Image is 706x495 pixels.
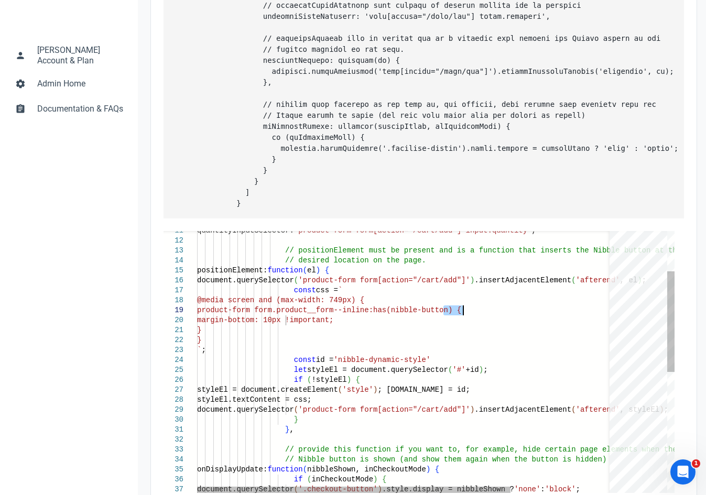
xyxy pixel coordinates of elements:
[197,346,201,354] span: `
[164,315,183,325] div: 20
[307,465,426,474] span: nibbleShown, inCheckoutMode
[307,366,448,374] span: styleEl = document.querySelector
[576,405,620,414] span: 'afterend'
[298,405,470,414] span: 'product-form form[action="/cart/add"]'
[294,475,303,483] span: if
[378,386,470,394] span: ; [DOMAIN_NAME] = id;
[164,355,183,365] div: 24
[164,415,183,425] div: 30
[197,306,320,314] span: product-form form.product__f
[294,485,298,493] span: (
[294,356,316,364] span: const
[294,286,316,294] span: const
[164,325,183,335] div: 21
[294,376,303,384] span: if
[514,485,540,493] span: 'none'
[202,346,206,354] span: ;
[15,78,26,88] span: settings
[316,286,338,294] span: css =
[298,485,377,493] span: '.checkout-button'
[37,103,123,115] span: Documentation & FAQs
[576,485,580,493] span: ;
[453,366,466,374] span: '#'
[312,386,338,394] span: lement
[268,465,303,474] span: function
[312,316,334,324] span: tant;
[571,276,575,284] span: (
[15,49,26,60] span: person
[197,326,201,334] span: }
[303,465,307,474] span: (
[466,366,479,374] span: +id
[294,366,307,374] span: let
[373,475,377,483] span: )
[316,356,334,364] span: id =
[37,57,94,65] span: Account & Plan
[8,96,129,122] a: assignmentDocumentation & FAQs
[670,459,696,485] iframe: Intercom live chat
[505,455,606,464] span: n the button is hidden)
[320,296,364,304] span: : 749px) {
[197,276,294,284] span: document.querySelector
[164,335,183,345] div: 22
[268,266,303,274] span: function
[483,366,487,374] span: ;
[197,405,294,414] span: document.querySelector
[164,256,183,266] div: 14
[164,276,183,285] div: 16
[164,475,183,485] div: 36
[164,425,183,435] div: 31
[307,376,311,384] span: (
[338,386,342,394] span: (
[197,316,311,324] span: margin-bottom: 10px !impor
[312,475,374,483] span: inCheckoutMode
[285,425,289,434] span: }
[164,385,183,395] div: 27
[312,376,347,384] span: !styleEl
[435,465,439,474] span: {
[307,475,311,483] span: (
[294,415,298,424] span: }
[325,266,329,274] span: {
[164,455,183,465] div: 34
[382,475,386,483] span: {
[164,266,183,276] div: 15
[285,455,505,464] span: // Nibble button is shown (and show them again whe
[197,395,311,404] span: styleEl.textContent = css;
[320,306,461,314] span: orm--inline:has(nibble-button) {
[545,485,576,493] span: 'block'
[15,103,26,113] span: assignment
[285,256,426,265] span: // desired location on the page.
[347,376,351,384] span: )
[8,71,129,96] a: settingsAdmin Home
[294,276,298,284] span: (
[164,445,183,455] div: 33
[426,465,430,474] span: )
[164,295,183,305] div: 18
[197,226,294,235] span: quantityInputSelector:
[692,459,700,468] span: 1
[164,305,183,315] div: 19
[164,465,183,475] div: 35
[448,366,452,374] span: (
[37,78,123,90] span: Admin Home
[505,246,681,255] span: on that inserts the Nibble button at the
[290,425,294,434] span: ,
[505,445,677,454] span: le, hide certain page elements when the
[294,405,298,414] span: (
[294,226,514,235] span: 'product-form form[action="/cart/add"] input.quant
[532,226,536,235] span: ,
[164,395,183,405] div: 28
[197,485,294,493] span: document.querySelector
[298,276,470,284] span: 'product-form form[action="/cart/add"]'
[164,375,183,385] div: 26
[197,465,267,474] span: onDisplayUpdate:
[164,405,183,415] div: 29
[576,276,620,284] span: 'afterend'
[164,246,183,256] div: 13
[479,366,483,374] span: )
[378,485,382,493] span: )
[197,266,267,274] span: positionElement:
[164,285,183,295] div: 17
[197,386,311,394] span: styleEl = document.createE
